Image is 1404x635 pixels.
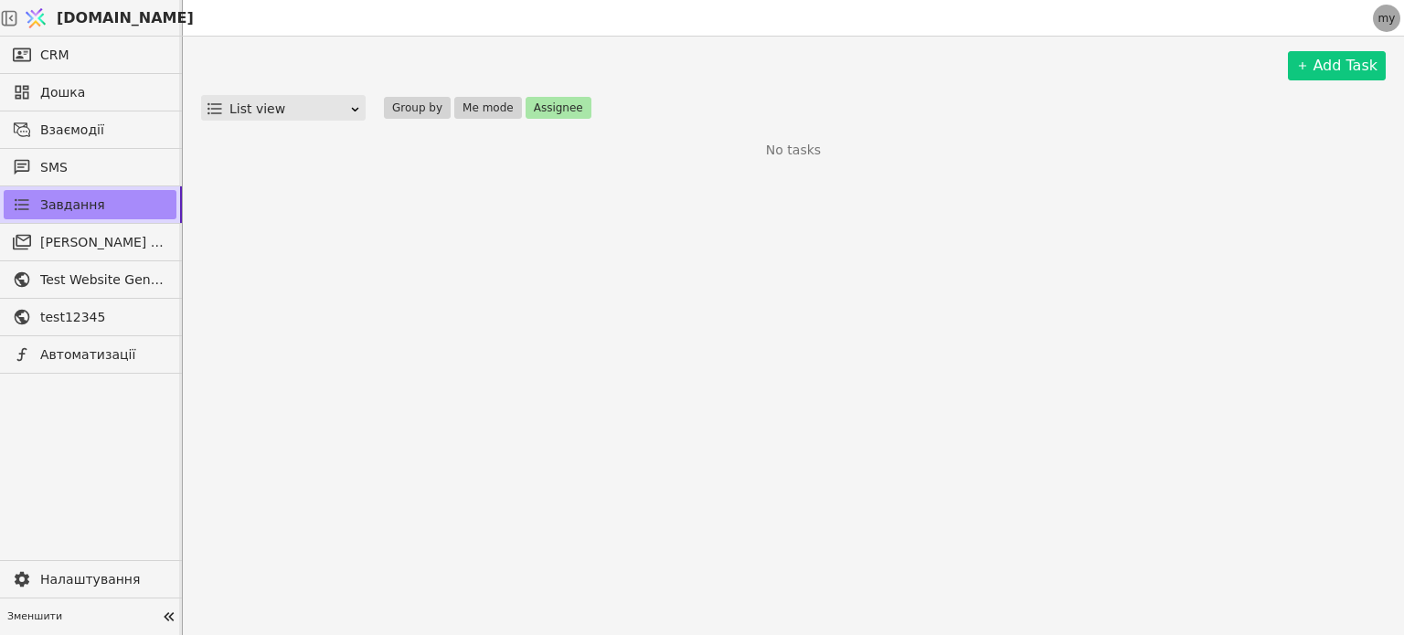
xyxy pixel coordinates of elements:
span: Дошка [40,83,167,102]
button: Group by [384,97,451,119]
a: Налаштування [4,565,176,594]
span: Взаємодії [40,121,167,140]
a: Взаємодії [4,115,176,144]
a: [DOMAIN_NAME] [18,1,183,36]
a: test12345 [4,302,176,332]
a: Test Website General template [4,265,176,294]
span: Автоматизації [40,345,167,365]
a: Дошка [4,78,176,107]
img: Logo [22,1,49,36]
span: Test Website General template [40,270,167,290]
span: CRM [40,46,69,65]
a: my [1373,5,1400,32]
a: Автоматизації [4,340,176,369]
a: SMS [4,153,176,182]
a: CRM [4,40,176,69]
span: test12345 [40,308,167,327]
span: Налаштування [40,570,167,589]
span: SMS [40,158,167,177]
p: No tasks [766,141,821,160]
span: [PERSON_NAME] розсилки [40,233,167,252]
button: Assignee [526,97,591,119]
a: [PERSON_NAME] розсилки [4,228,176,257]
span: Завдання [40,196,105,215]
span: Зменшити [7,609,156,625]
div: List view [229,96,349,122]
a: Завдання [4,190,176,219]
a: Add Task [1288,51,1386,80]
button: Me mode [454,97,522,119]
span: [DOMAIN_NAME] [57,7,194,29]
